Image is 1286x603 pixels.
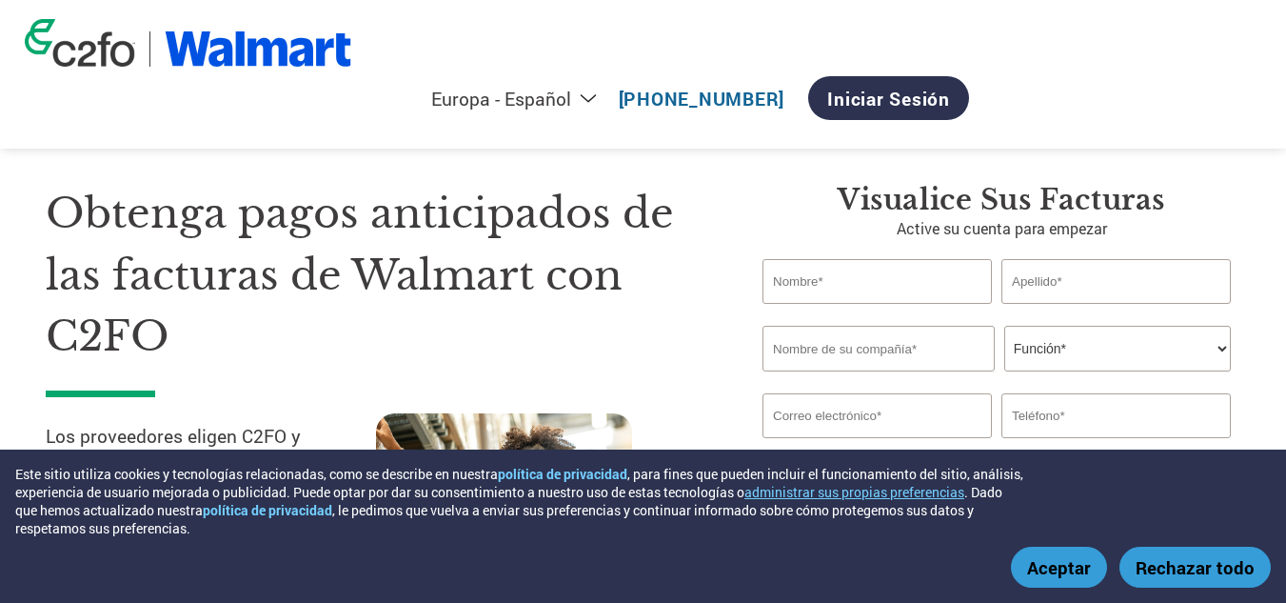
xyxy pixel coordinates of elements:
[1001,306,1223,318] font: Apellido no válido o el apellido es demasiado largo
[46,424,301,475] font: Los proveedores eligen C2FO y el
[1001,393,1231,438] input: Teléfono*
[25,19,135,67] img: logotipo de c2fo
[827,87,950,111] font: Iniciar sesión
[762,373,1124,386] font: El nombre de la empresa no es válido o el nombre de la empresa es demasiado largo
[744,483,964,501] button: administrar sus propias preferencias
[15,465,1023,501] font: , para fines que pueden incluir el funcionamiento del sitio, análisis, experiencia de usuario mej...
[376,413,632,601] img: trabajador de la cadena de suministro
[165,31,352,67] img: Walmart
[203,501,332,519] a: política de privacidad
[46,188,674,362] font: Obtenga pagos anticipados de las facturas de Walmart con C2FO
[838,183,1165,217] font: Visualice sus facturas
[762,440,937,452] font: Dirección de correo electrónico no válida
[15,501,974,537] font: , le pedimos que vuelva a enviar sus preferencias y continuar informado sobre cómo protegemos sus...
[1001,440,1123,452] font: Número de teléfono inválido
[498,465,627,483] a: política de privacidad
[1136,555,1255,579] font: Rechazar todo
[1001,259,1231,304] input: Apellido*
[15,465,498,483] font: Este sitio utiliza cookies y tecnologías relacionadas, como se describe en nuestra
[762,326,995,372] input: Nombre de su compañía*
[1011,547,1107,588] button: Aceptar
[1119,547,1271,588] button: Rechazar todo
[619,87,785,111] a: [PHONE_NUMBER]
[1027,555,1091,579] font: Aceptar
[762,393,992,438] input: Formato de correo electrónico no válido
[762,259,992,304] input: Nombre*
[808,76,969,120] a: Iniciar sesión
[15,483,1002,519] font: . Dado que hemos actualizado nuestra
[762,306,959,318] font: El nombre no es válido o es demasiado largo.
[1004,326,1231,372] select: Título/Rol
[897,218,1107,238] font: Active su cuenta para empezar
